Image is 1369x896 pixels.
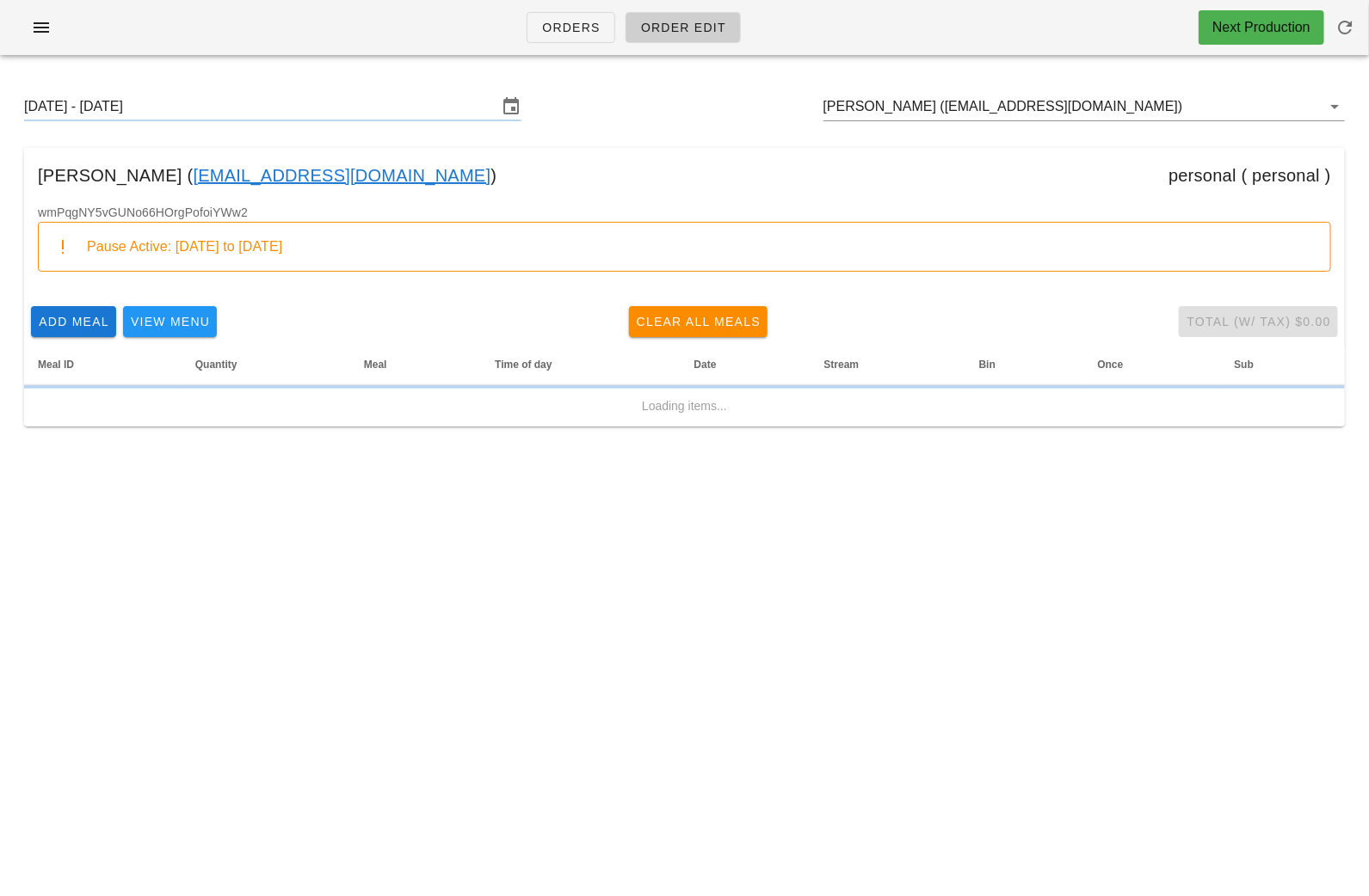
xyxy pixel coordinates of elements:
[1098,359,1124,371] span: Once
[24,148,1345,203] div: [PERSON_NAME] ( ) personal ( personal )
[24,344,182,385] th: Meal ID: Not sorted. Activate to sort ascending.
[31,306,116,337] button: Add Meal
[123,306,217,337] button: View Menu
[182,344,350,385] th: Quantity: Not sorted. Activate to sort ascending.
[824,359,860,371] span: Stream
[495,359,552,371] span: Time of day
[1084,344,1221,385] th: Once: Not sorted. Activate to sort ascending.
[38,315,109,328] span: Add Meal
[681,344,811,385] th: Date: Not sorted. Activate to sort ascending.
[87,237,1317,256] div: Pause Active: [DATE] to [DATE]
[527,12,615,43] a: Orders
[1221,344,1345,385] th: Sub: Not sorted. Activate to sort ascending.
[481,344,680,385] th: Time of day: Not sorted. Activate to sort ascending.
[193,162,490,189] a: [EMAIL_ADDRESS][DOMAIN_NAME]
[811,344,965,385] th: Stream: Not sorted. Activate to sort ascending.
[1212,17,1310,38] div: Next Production
[364,359,387,371] span: Meal
[694,359,717,371] span: Date
[24,203,1345,299] div: wmPqgNY5vGUNo66HOrgPofoiYWw2
[541,21,601,34] span: Orders
[965,344,1084,385] th: Bin: Not sorted. Activate to sort ascending.
[350,344,481,385] th: Meal: Not sorted. Activate to sort ascending.
[1235,359,1255,371] span: Sub
[195,359,237,371] span: Quantity
[640,21,726,34] span: Order Edit
[636,315,762,328] span: Clear All Meals
[24,385,1345,427] td: Loading items...
[130,315,210,328] span: View Menu
[979,359,996,371] span: Bin
[629,306,768,337] button: Clear All Meals
[38,359,74,371] span: Meal ID
[626,12,741,43] a: Order Edit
